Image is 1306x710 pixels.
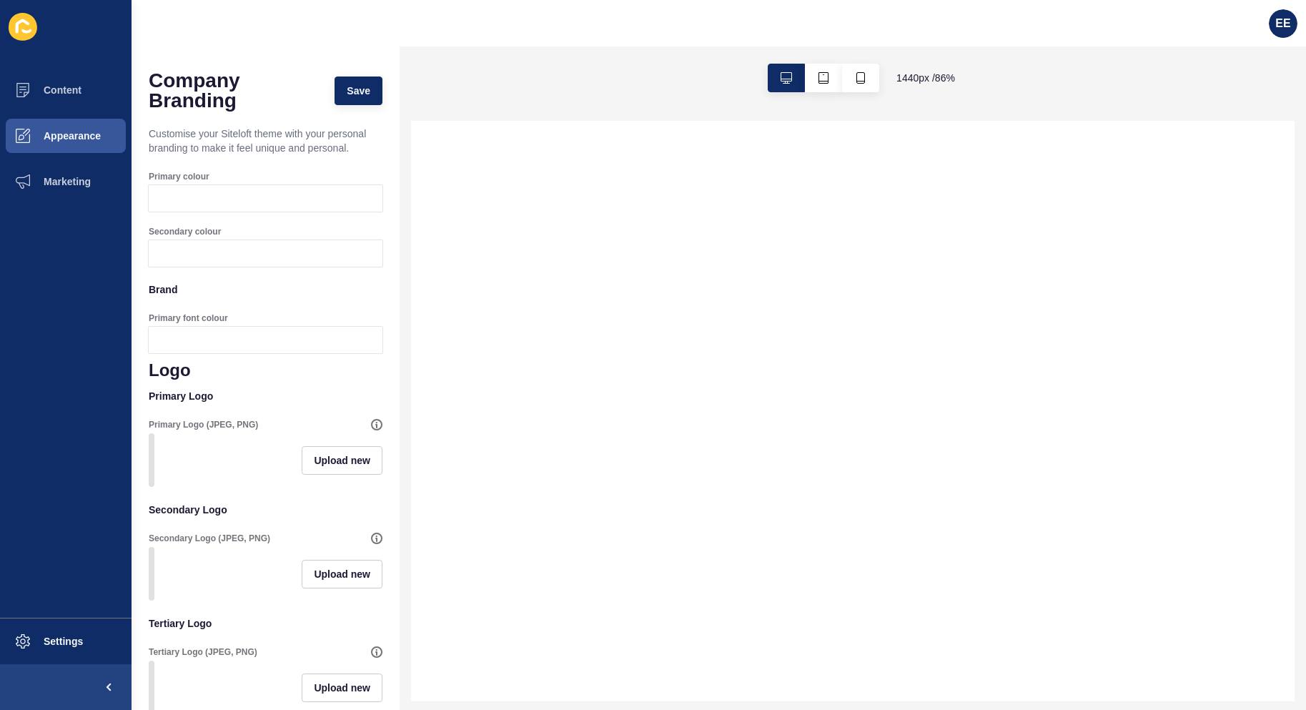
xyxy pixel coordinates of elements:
h1: Logo [149,360,382,380]
label: Primary font colour [149,312,228,324]
h1: Company Branding [149,71,320,111]
span: Save [347,84,370,98]
p: Brand [149,274,382,305]
label: Secondary colour [149,226,221,237]
label: Primary colour [149,171,209,182]
span: Upload new [314,567,370,581]
span: EE [1275,16,1290,31]
p: Customise your Siteloft theme with your personal branding to make it feel unique and personal. [149,118,382,164]
button: Upload new [302,674,382,702]
p: Secondary Logo [149,494,382,526]
label: Primary Logo (JPEG, PNG) [149,419,258,430]
button: Upload new [302,560,382,588]
p: Primary Logo [149,380,382,412]
label: Secondary Logo (JPEG, PNG) [149,533,270,544]
span: Upload new [314,681,370,695]
button: Save [335,77,382,105]
span: 1440 px / 86 % [896,71,955,85]
label: Tertiary Logo (JPEG, PNG) [149,646,257,658]
p: Tertiary Logo [149,608,382,639]
button: Upload new [302,446,382,475]
span: Upload new [314,453,370,468]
